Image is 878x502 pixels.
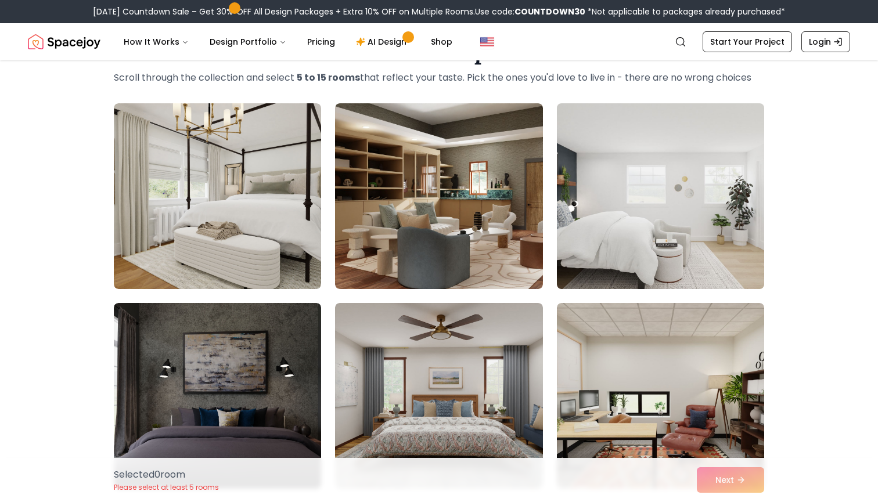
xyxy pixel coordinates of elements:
[93,6,785,17] div: [DATE] Countdown Sale – Get 30% OFF All Design Packages + Extra 10% OFF on Multiple Rooms.
[28,23,850,60] nav: Global
[297,71,360,84] strong: 5 to 15 rooms
[114,103,321,289] img: Room room-1
[801,31,850,52] a: Login
[28,30,100,53] a: Spacejoy
[114,30,198,53] button: How It Works
[114,71,764,85] p: Scroll through the collection and select that reflect your taste. Pick the ones you'd love to liv...
[114,468,219,482] p: Selected 0 room
[514,6,585,17] b: COUNTDOWN30
[703,31,792,52] a: Start Your Project
[114,303,321,489] img: Room room-4
[552,99,769,294] img: Room room-3
[335,303,542,489] img: Room room-5
[422,30,462,53] a: Shop
[335,103,542,289] img: Room room-2
[114,34,764,62] h1: Choose the Rooms That Inspire You
[475,6,585,17] span: Use code:
[347,30,419,53] a: AI Design
[480,35,494,49] img: United States
[200,30,296,53] button: Design Portfolio
[298,30,344,53] a: Pricing
[585,6,785,17] span: *Not applicable to packages already purchased*
[28,30,100,53] img: Spacejoy Logo
[114,483,219,492] p: Please select at least 5 rooms
[557,303,764,489] img: Room room-6
[114,30,462,53] nav: Main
